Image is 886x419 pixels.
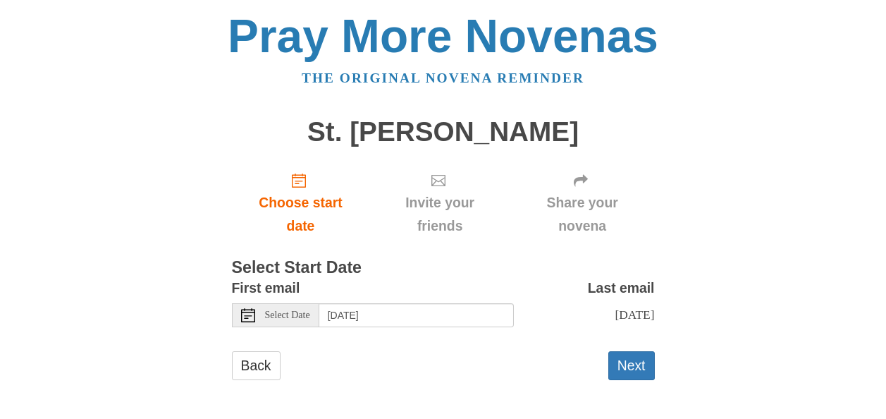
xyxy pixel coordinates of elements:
[524,191,641,238] span: Share your novena
[510,161,655,245] div: Click "Next" to confirm your start date first.
[232,259,655,277] h3: Select Start Date
[588,277,655,300] label: Last email
[228,10,658,62] a: Pray More Novenas
[265,310,310,320] span: Select Date
[232,277,300,300] label: First email
[302,71,584,85] a: The original novena reminder
[232,161,370,245] a: Choose start date
[232,351,281,380] a: Back
[232,117,655,147] h1: St. [PERSON_NAME]
[608,351,655,380] button: Next
[246,191,356,238] span: Choose start date
[383,191,496,238] span: Invite your friends
[615,308,654,322] span: [DATE]
[369,161,510,245] div: Click "Next" to confirm your start date first.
